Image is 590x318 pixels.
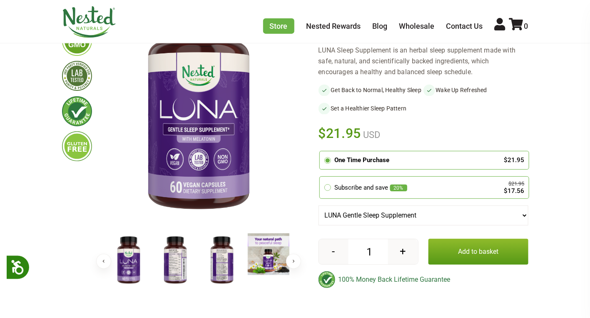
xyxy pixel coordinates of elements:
img: LUNA Gentle Sleep Supplement [248,233,289,275]
a: Blog [373,22,388,30]
img: LUNA Gentle Sleep Supplement [108,233,149,288]
img: LUNA Gentle Sleep Supplement [154,233,196,288]
li: Set a Healthier Sleep Pattern [319,103,423,114]
button: - [319,239,349,264]
span: USD [361,130,380,140]
a: 0 [509,22,528,30]
img: Nested Naturals [62,6,116,38]
a: Store [263,18,294,34]
a: Nested Rewards [306,22,361,30]
button: Next [286,254,301,269]
div: 100% Money Back Lifetime Guarantee [319,271,528,288]
img: lifetimeguarantee [62,96,92,126]
a: Wholesale [399,22,435,30]
button: Previous [96,254,111,269]
a: Contact Us [446,22,483,30]
li: Wake Up Refreshed [423,84,528,96]
button: Add to basket [428,239,528,265]
span: 0 [524,22,528,30]
img: thirdpartytested [62,61,92,91]
img: LUNA Gentle Sleep Supplement [201,233,243,288]
span: $21.95 [319,124,361,143]
button: + [388,239,418,264]
img: glutenfree [62,131,92,161]
li: Get Back to Normal, Healthy Sleep [319,84,423,96]
div: LUNA Sleep Supplement is an herbal sleep supplement made with safe, natural, and scientifically b... [319,45,528,78]
img: badge-lifetimeguarantee-color.svg [319,271,335,288]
